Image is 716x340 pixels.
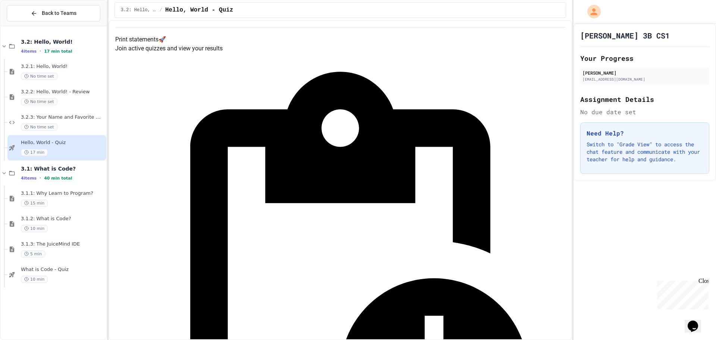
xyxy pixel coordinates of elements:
span: 17 min [21,149,48,156]
span: Back to Teams [42,9,76,17]
span: No time set [21,124,57,131]
span: 10 min [21,225,48,232]
span: No time set [21,98,57,105]
span: 17 min total [44,49,72,54]
span: Hello, World - Quiz [165,6,233,15]
h1: [PERSON_NAME] 3B CS1 [580,30,670,41]
h2: Your Progress [580,53,709,63]
span: 40 min total [44,176,72,181]
span: • [40,48,41,54]
h3: Need Help? [587,129,703,138]
span: 10 min [21,276,48,283]
h4: Print statements 🚀 [115,35,565,44]
span: 3.1.2: What is Code? [21,216,105,222]
div: [PERSON_NAME] [582,69,707,76]
div: My Account [580,3,603,20]
span: 15 min [21,200,48,207]
button: Back to Teams [7,5,100,21]
p: Join active quizzes and view your results [115,44,565,53]
span: 3.2: Hello, World! [121,7,157,13]
span: 3.2.3: Your Name and Favorite Movie [21,114,105,121]
span: 4 items [21,176,37,181]
span: Hello, World - Quiz [21,140,105,146]
iframe: chat widget [654,278,709,309]
span: / [160,7,162,13]
p: Switch to "Grade View" to access the chat feature and communicate with your teacher for help and ... [587,141,703,163]
div: No due date set [580,107,709,116]
div: Chat with us now!Close [3,3,51,47]
span: 4 items [21,49,37,54]
span: 3.2.1: Hello, World! [21,63,105,70]
span: 3.1.3: The JuiceMind IDE [21,241,105,247]
span: 3.2: Hello, World! [21,38,105,45]
span: 5 min [21,250,45,258]
span: 3.1.1: Why Learn to Program? [21,190,105,197]
span: 3.1: What is Code? [21,165,105,172]
span: 3.2.2: Hello, World! - Review [21,89,105,95]
div: [EMAIL_ADDRESS][DOMAIN_NAME] [582,77,707,82]
h2: Assignment Details [580,94,709,105]
span: What is Code - Quiz [21,266,105,273]
span: No time set [21,73,57,80]
span: • [40,175,41,181]
iframe: chat widget [685,310,709,333]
